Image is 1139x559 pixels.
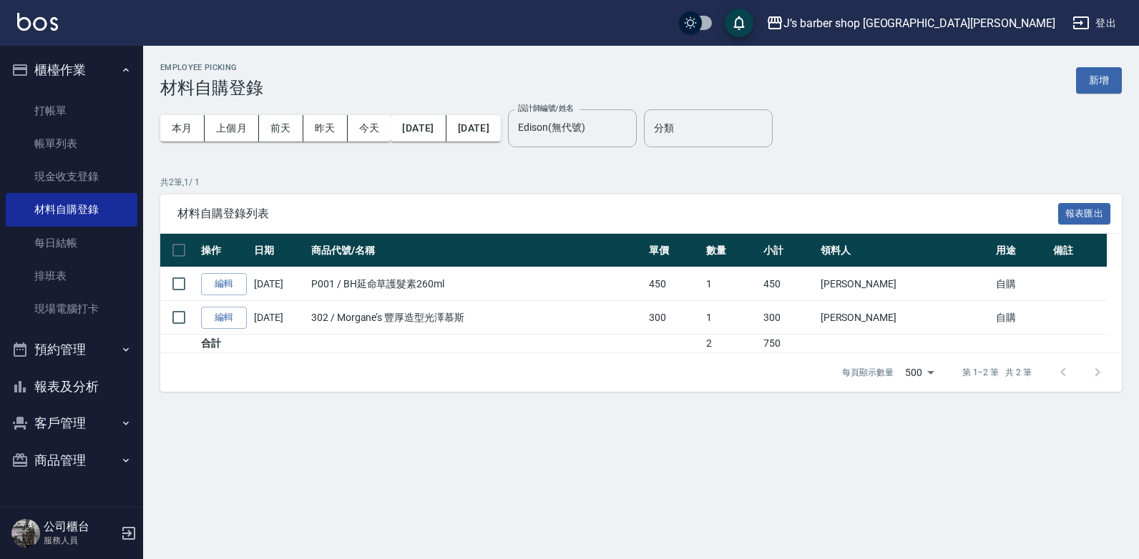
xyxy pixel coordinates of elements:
button: 報表匯出 [1058,203,1111,225]
img: Logo [17,13,58,31]
td: 450 [645,267,703,301]
td: [PERSON_NAME] [817,301,992,335]
button: 預約管理 [6,331,137,368]
a: 現場電腦打卡 [6,292,137,325]
a: 編輯 [201,273,247,295]
h2: Employee Picking [160,63,263,72]
div: 500 [899,353,939,392]
button: [DATE] [446,115,501,142]
a: 報表匯出 [1058,206,1111,219]
span: 材料自購登錄列表 [177,207,1058,221]
td: [DATE] [250,301,308,335]
div: J’s barber shop [GEOGRAPHIC_DATA][PERSON_NAME] [783,14,1055,32]
button: 昨天 [303,115,348,142]
button: 上個月 [205,115,259,142]
button: J’s barber shop [GEOGRAPHIC_DATA][PERSON_NAME] [761,9,1061,38]
td: 300 [645,301,703,335]
th: 用途 [992,234,1050,267]
th: 小計 [760,234,817,267]
p: 共 2 筆, 1 / 1 [160,176,1122,189]
button: 商品管理 [6,442,137,479]
button: 本月 [160,115,205,142]
a: 排班表 [6,259,137,292]
td: 750 [760,335,817,353]
button: 客戶管理 [6,405,137,442]
td: 302 / Morgane’s 豐厚造型光澤慕斯 [308,301,645,335]
td: 1 [703,267,760,301]
button: save [725,9,753,37]
td: [DATE] [250,267,308,301]
a: 材料自購登錄 [6,193,137,226]
td: [PERSON_NAME] [817,267,992,301]
td: 1 [703,301,760,335]
button: 櫃檯作業 [6,51,137,89]
a: 現金收支登錄 [6,160,137,193]
th: 備註 [1050,234,1107,267]
td: 合計 [197,335,250,353]
h3: 材料自購登錄 [160,78,263,98]
td: 300 [760,301,817,335]
button: 前天 [259,115,303,142]
button: 新增 [1076,67,1122,94]
a: 新增 [1076,73,1122,86]
a: 打帳單 [6,94,137,127]
label: 設計師編號/姓名 [518,103,574,114]
th: 單價 [645,234,703,267]
button: 報表及分析 [6,368,137,405]
a: 編輯 [201,307,247,329]
td: 450 [760,267,817,301]
td: 自購 [992,267,1050,301]
td: 自購 [992,301,1050,335]
h5: 公司櫃台 [44,520,117,534]
p: 第 1–2 筆 共 2 筆 [962,366,1032,379]
p: 服務人員 [44,534,117,547]
a: 每日結帳 [6,227,137,259]
td: P001 / BH延命草護髮素260ml [308,267,645,301]
button: 今天 [348,115,391,142]
img: Person [11,519,40,548]
td: 2 [703,335,760,353]
th: 領料人 [817,234,992,267]
a: 帳單列表 [6,127,137,160]
button: [DATE] [391,115,446,142]
th: 日期 [250,234,308,267]
th: 數量 [703,234,760,267]
p: 每頁顯示數量 [842,366,894,379]
th: 商品代號/名稱 [308,234,645,267]
button: 登出 [1067,10,1122,36]
th: 操作 [197,234,250,267]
